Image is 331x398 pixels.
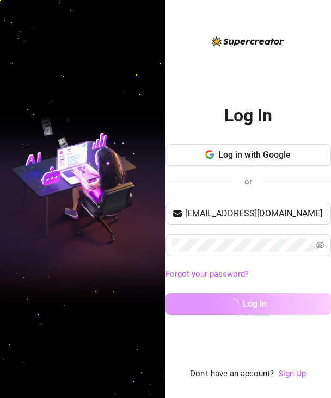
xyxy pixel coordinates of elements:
[165,144,331,166] button: Log in with Google
[165,268,331,281] a: Forgot your password?
[224,104,272,127] h2: Log In
[278,369,306,378] a: Sign Up
[165,269,249,279] a: Forgot your password?
[190,368,274,381] span: Don't have an account?
[278,368,306,381] a: Sign Up
[228,297,240,309] span: loading
[316,241,324,250] span: eye-invisible
[244,177,252,186] span: or
[218,150,291,160] span: Log in with Google
[185,207,324,220] input: Your email
[212,36,284,46] img: logo-BBDzfeDw.svg
[165,293,331,315] button: Log in
[243,298,267,309] span: Log in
